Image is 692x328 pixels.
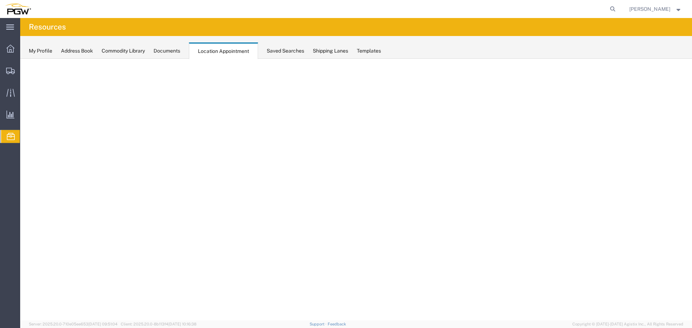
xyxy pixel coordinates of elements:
[88,322,117,326] span: [DATE] 09:51:04
[310,322,328,326] a: Support
[267,47,304,55] div: Saved Searches
[61,47,93,55] div: Address Book
[328,322,346,326] a: Feedback
[189,42,258,59] div: Location Appointment
[102,47,145,55] div: Commodity Library
[168,322,196,326] span: [DATE] 10:16:38
[313,47,348,55] div: Shipping Lanes
[357,47,381,55] div: Templates
[29,18,66,36] h4: Resources
[5,4,31,14] img: logo
[29,47,52,55] div: My Profile
[121,322,196,326] span: Client: 2025.20.0-8b113f4
[629,5,670,13] span: Phillip Thornton
[29,322,117,326] span: Server: 2025.20.0-710e05ee653
[572,321,683,327] span: Copyright © [DATE]-[DATE] Agistix Inc., All Rights Reserved
[629,5,682,13] button: [PERSON_NAME]
[20,59,692,320] iframe: FS Legacy Container
[154,47,180,55] div: Documents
